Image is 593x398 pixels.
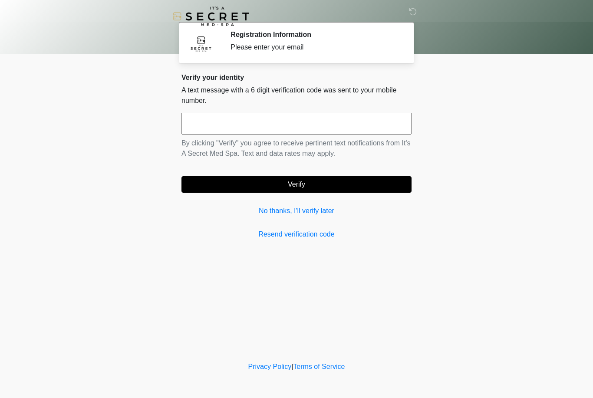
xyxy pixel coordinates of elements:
a: Resend verification code [181,229,412,240]
a: Terms of Service [293,363,345,370]
img: It's A Secret Med Spa Logo [173,7,249,26]
a: No thanks, I'll verify later [181,206,412,216]
div: Please enter your email [231,42,399,53]
p: A text message with a 6 digit verification code was sent to your mobile number. [181,85,412,106]
h2: Verify your identity [181,73,412,82]
img: Agent Avatar [188,30,214,56]
a: | [291,363,293,370]
button: Verify [181,176,412,193]
a: Privacy Policy [248,363,292,370]
h2: Registration Information [231,30,399,39]
p: By clicking "Verify" you agree to receive pertinent text notifications from It's A Secret Med Spa... [181,138,412,159]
